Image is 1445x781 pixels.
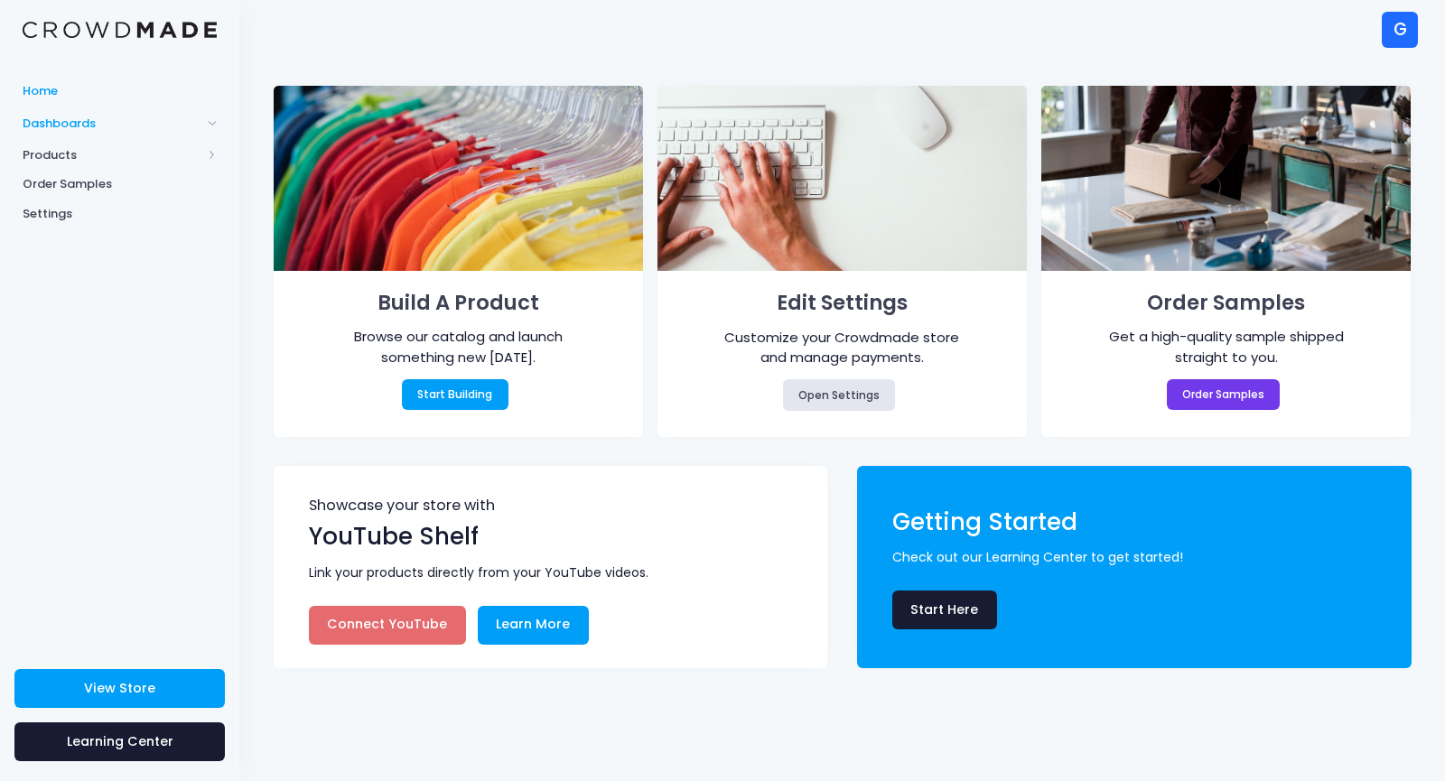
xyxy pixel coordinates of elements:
[23,82,217,100] span: Home
[329,327,587,367] div: Browse our catalog and launch something new [DATE].
[23,175,217,193] span: Order Samples
[478,606,589,645] a: Learn More
[300,285,617,321] h1: Build A Product
[892,506,1077,538] span: Getting Started
[14,669,225,708] a: View Store
[684,285,1001,321] h1: Edit Settings
[67,732,173,750] span: Learning Center
[23,205,217,223] span: Settings
[783,379,896,410] a: Open Settings
[23,22,217,39] img: Logo
[309,498,796,519] span: Showcase your store with
[892,548,1385,567] span: Check out our Learning Center to get started!
[892,590,997,629] a: Start Here
[23,146,201,164] span: Products
[309,606,466,645] a: Connect YouTube
[84,679,155,697] span: View Store
[309,520,479,553] span: YouTube Shelf
[14,722,225,761] a: Learning Center
[1167,379,1281,410] a: Order Samples
[713,328,972,368] div: Customize your Crowdmade store and manage payments.
[309,563,802,582] span: Link your products directly from your YouTube videos.
[23,115,201,133] span: Dashboards
[402,379,508,410] a: Start Building
[1097,327,1356,367] div: Get a high-quality sample shipped straight to you.
[1382,12,1418,48] div: G
[1068,285,1385,321] h1: Order Samples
